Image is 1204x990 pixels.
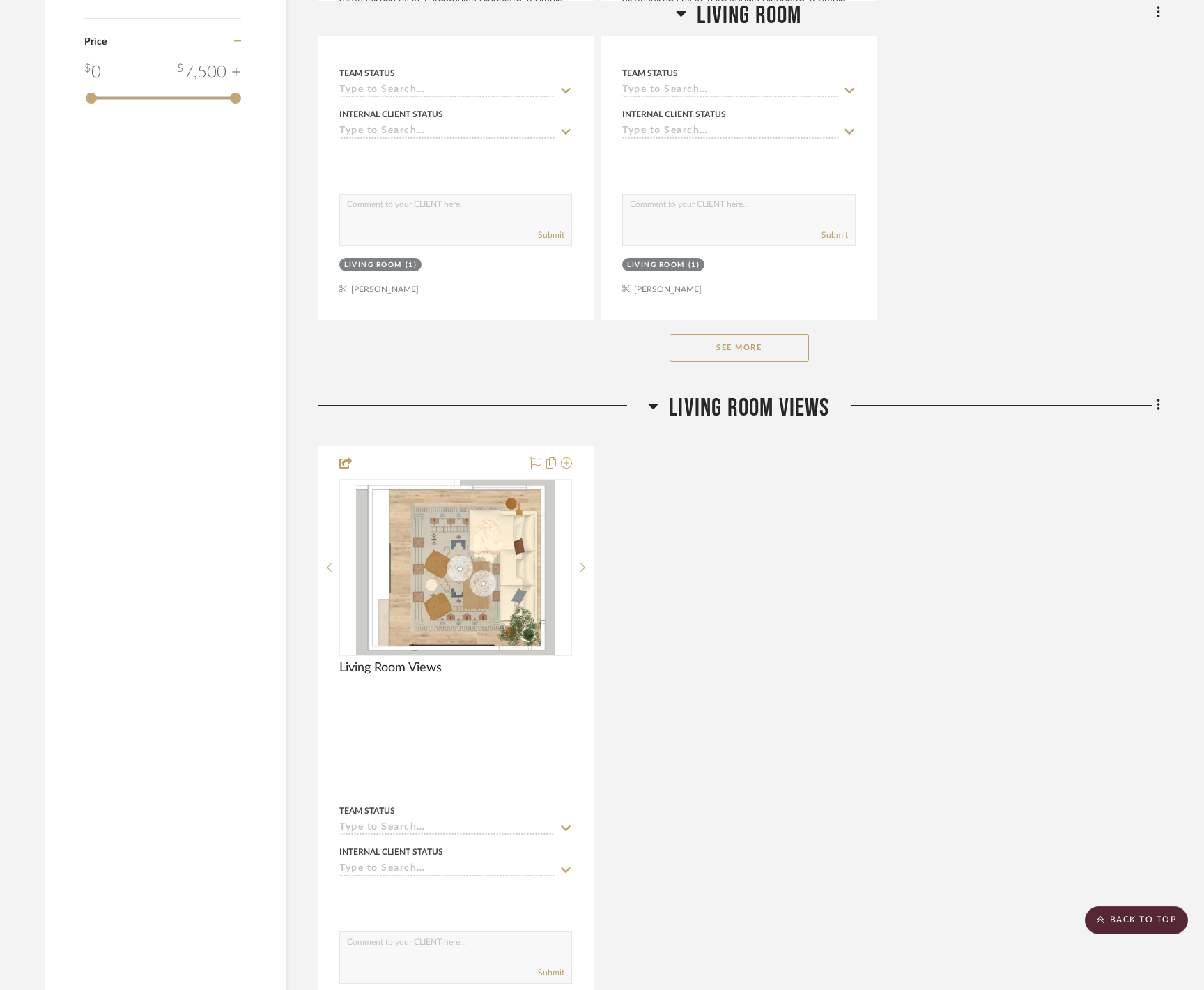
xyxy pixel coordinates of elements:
[339,108,443,121] div: Internal Client Status
[538,966,564,979] button: Submit
[84,60,101,85] div: 0
[344,260,402,271] div: Living Room
[627,260,685,271] div: Living Room
[622,108,726,121] div: Internal Client Status
[1085,906,1188,934] scroll-to-top-button: BACK TO TOP
[339,67,395,79] div: Team Status
[339,863,555,876] input: Type to Search…
[84,37,107,47] span: Price
[339,846,443,858] div: Internal Client Status
[622,84,838,98] input: Type to Search…
[339,805,395,817] div: Team Status
[821,229,848,241] button: Submit
[688,260,700,271] div: (1)
[538,229,564,241] button: Submit
[356,480,555,655] img: Living Room Views
[177,60,241,85] div: 7,500 +
[339,84,555,98] input: Type to Search…
[622,67,678,79] div: Team Status
[339,660,442,676] span: Living Room Views
[670,334,809,362] button: See More
[622,125,838,139] input: Type to Search…
[669,393,829,423] span: Living Room Views
[339,125,555,139] input: Type to Search…
[406,260,417,271] div: (1)
[339,822,555,835] input: Type to Search…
